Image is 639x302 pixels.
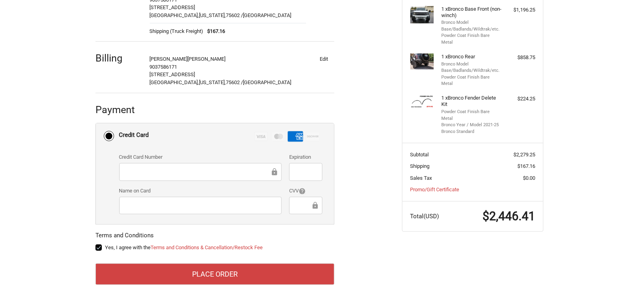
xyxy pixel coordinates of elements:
span: Yes, I agree with the [105,244,263,250]
span: [US_STATE], [199,79,226,85]
span: [STREET_ADDRESS] [150,71,195,77]
span: $0.00 [523,175,536,181]
button: Edit [314,53,334,64]
span: [GEOGRAPHIC_DATA] [243,79,292,85]
a: Terms and Conditions & Cancellation/Restock Fee [151,244,263,250]
li: Powder Coat Finish Bare Metal [442,74,502,87]
h2: Payment [95,104,142,116]
span: Sales Tax [410,175,432,181]
div: $858.75 [504,54,536,62]
h4: 1 x Bronco Rear [442,54,502,60]
label: Expiration [289,153,322,161]
li: Powder Coat Finish Bare Metal [442,109,502,122]
h2: Billing [95,52,142,64]
legend: Terms and Conditions [95,231,154,244]
label: Name on Card [119,187,282,195]
h4: 1 x Bronco Fender Delete Kit [442,95,502,108]
span: Subtotal [410,152,429,158]
span: 75602 / [226,79,243,85]
span: [GEOGRAPHIC_DATA] [243,12,292,18]
span: Shipping [410,163,430,169]
span: $2,446.41 [483,209,536,223]
span: $167.16 [204,27,225,35]
span: [PERSON_NAME] [188,56,226,62]
div: $224.25 [504,95,536,103]
label: Credit Card Number [119,153,282,161]
span: Total (USD) [410,213,439,220]
li: Powder Coat Finish Bare Metal [442,33,502,46]
h4: 1 x Bronco Base Front (non-winch) [442,6,502,19]
li: Bronco Model Base/Badlands/Wildtrak/etc. [442,61,502,74]
span: 75602 / [226,12,243,18]
span: [US_STATE], [199,12,226,18]
span: $167.16 [518,163,536,169]
li: Bronco Model Base/Badlands/Wildtrak/etc. [442,19,502,33]
span: $2,279.25 [514,152,536,158]
span: 9037586171 [150,64,177,70]
iframe: Chat Widget [599,264,639,302]
li: Bronco Year / Model 2021-25 Bronco Standard [442,122,502,135]
span: [GEOGRAPHIC_DATA], [150,79,199,85]
div: Credit Card [119,129,149,142]
a: Promo/Gift Certificate [410,187,460,192]
div: $1,196.25 [504,6,536,14]
button: Place Order [95,264,334,285]
span: Shipping (Truck Freight) [150,27,204,35]
label: CVV [289,187,322,195]
span: [STREET_ADDRESS] [150,4,195,10]
span: [PERSON_NAME] [150,56,188,62]
span: [GEOGRAPHIC_DATA], [150,12,199,18]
